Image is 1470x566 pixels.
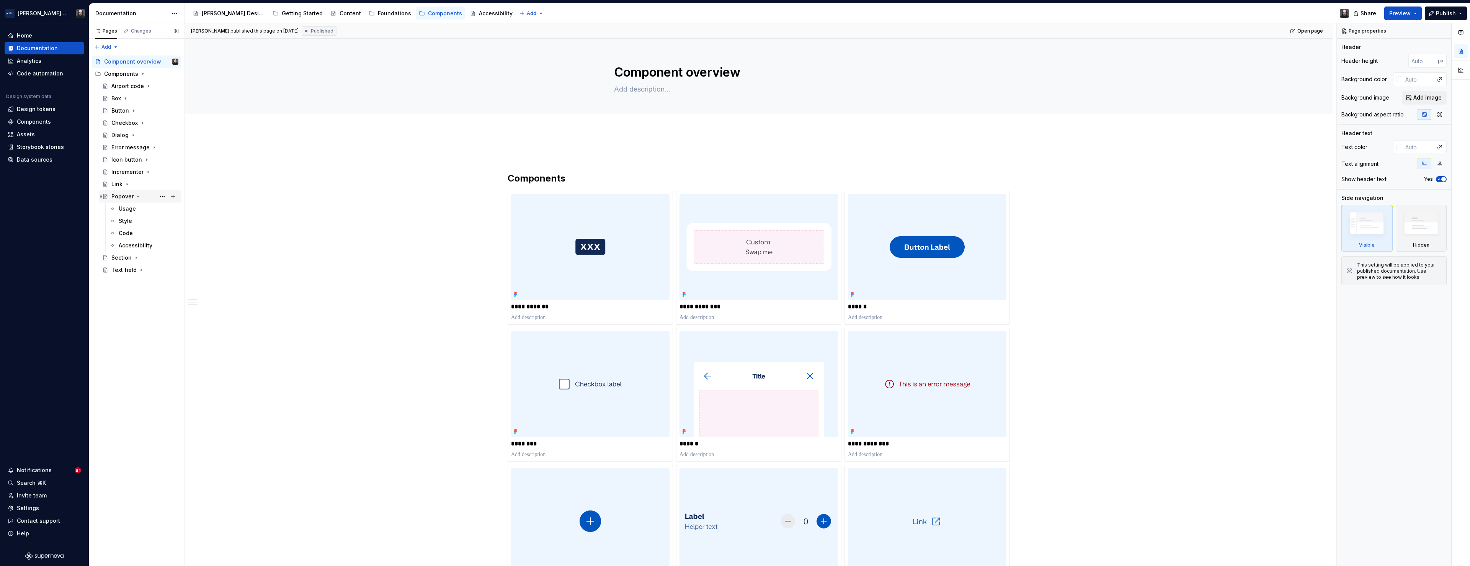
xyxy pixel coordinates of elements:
[1341,43,1361,51] div: Header
[101,44,111,50] span: Add
[1384,7,1422,20] button: Preview
[111,144,150,151] div: Error message
[99,80,181,92] a: Airport code
[95,10,168,17] div: Documentation
[2,5,87,21] button: [PERSON_NAME] AirlinesTeunis Vorsteveld
[1413,94,1442,101] span: Add image
[75,467,81,473] span: 81
[104,70,138,78] div: Components
[5,477,84,489] button: Search ⌘K
[1297,28,1323,34] span: Open page
[99,178,181,190] a: Link
[378,10,411,17] div: Foundations
[191,28,229,34] span: [PERSON_NAME]
[111,95,121,102] div: Box
[17,44,58,52] div: Documentation
[612,63,902,82] textarea: Component overview
[366,7,414,20] a: Foundations
[1438,58,1444,64] p: px
[508,172,1010,185] h2: Components
[119,217,132,225] div: Style
[5,55,84,67] a: Analytics
[5,141,84,153] a: Storybook stories
[5,154,84,166] a: Data sources
[327,7,364,20] a: Content
[95,28,117,34] div: Pages
[1341,75,1387,83] div: Background color
[99,129,181,141] a: Dialog
[269,7,326,20] a: Getting Started
[99,166,181,178] a: Incrementer
[1424,176,1433,182] label: Yes
[99,190,181,203] a: Popover
[111,82,144,90] div: Airport code
[416,7,465,20] a: Components
[5,116,84,128] a: Components
[5,9,15,18] img: f0306bc8-3074-41fb-b11c-7d2e8671d5eb.png
[5,103,84,115] a: Design tokens
[467,7,516,20] a: Accessibility
[1436,10,1456,17] span: Publish
[1389,10,1411,17] span: Preview
[340,10,361,17] div: Content
[5,128,84,141] a: Assets
[92,68,181,80] div: Components
[92,56,181,68] a: Component overviewTeunis Vorsteveld
[17,32,32,39] div: Home
[1402,91,1447,105] button: Add image
[17,70,63,77] div: Code automation
[111,107,129,115] div: Button
[111,119,138,127] div: Checkbox
[5,464,84,476] button: Notifications81
[282,10,323,17] div: Getting Started
[111,180,122,188] div: Link
[104,58,161,65] div: Component overview
[106,215,181,227] a: Style
[111,254,132,262] div: Section
[119,229,133,237] div: Code
[1402,140,1433,154] input: Auto
[1341,111,1404,118] div: Background aspect ratio
[17,504,39,512] div: Settings
[5,29,84,42] a: Home
[189,6,516,21] div: Page tree
[17,105,56,113] div: Design tokens
[106,203,181,215] a: Usage
[172,59,178,65] img: Teunis Vorsteveld
[17,143,64,151] div: Storybook stories
[1341,143,1367,151] div: Text color
[106,239,181,252] a: Accessibility
[99,105,181,117] a: Button
[1341,129,1372,137] div: Header text
[848,331,1006,437] img: 995f82e6-c318-4968-9a28-408d1a0c912e.png
[1341,160,1379,168] div: Text alignment
[111,131,129,139] div: Dialog
[99,141,181,154] a: Error message
[99,117,181,129] a: Checkbox
[17,492,47,499] div: Invite team
[119,205,136,213] div: Usage
[1288,26,1326,36] a: Open page
[1402,72,1433,86] input: Auto
[679,194,838,300] img: f2f07af0-c03f-4763-8110-1c090e2ed3c4.png
[1341,57,1378,65] div: Header height
[131,28,151,34] div: Changes
[5,489,84,502] a: Invite team
[17,466,52,474] div: Notifications
[517,8,546,19] button: Add
[1340,9,1349,18] img: Teunis Vorsteveld
[111,193,134,200] div: Popover
[5,502,84,514] a: Settings
[76,9,85,18] img: Teunis Vorsteveld
[17,530,29,537] div: Help
[1341,94,1389,101] div: Background image
[1396,205,1447,252] div: Hidden
[1357,262,1442,280] div: This setting will be applied to your published documentation. Use preview to see how it looks.
[679,331,838,437] img: 82a8ee04-d313-468c-820c-5f273b292ebb.png
[119,242,152,249] div: Accessibility
[1341,205,1393,252] div: Visible
[1413,242,1429,248] div: Hidden
[17,57,41,65] div: Analytics
[106,227,181,239] a: Code
[99,92,181,105] a: Box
